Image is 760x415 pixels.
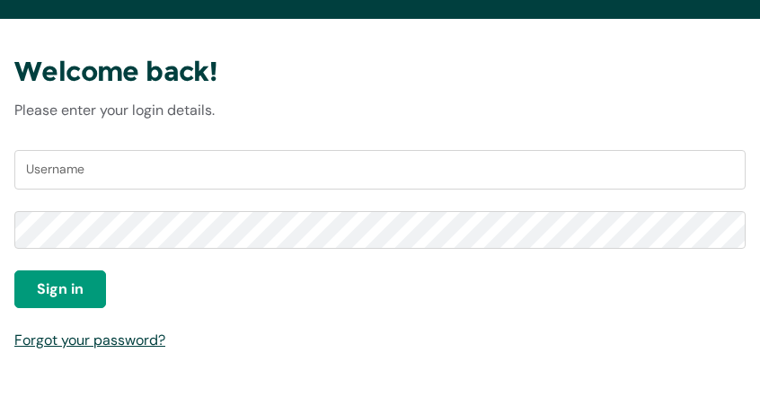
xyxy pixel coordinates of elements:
span: Sign in [37,278,84,300]
a: Forgot your password? [14,331,165,349]
h3: Welcome back! [14,55,746,89]
button: Sign in [14,270,106,308]
p: Please enter your login details. [14,100,746,121]
input: Username [14,150,746,190]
